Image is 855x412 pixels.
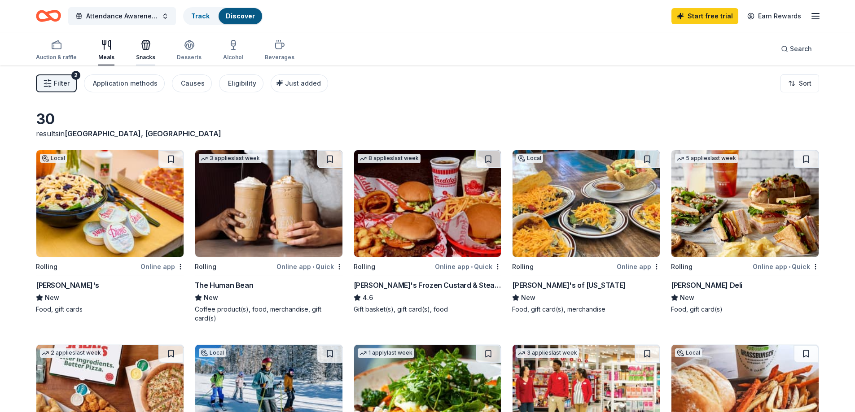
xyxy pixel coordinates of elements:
[223,54,243,61] div: Alcohol
[36,128,343,139] div: results
[36,261,57,272] div: Rolling
[183,7,263,25] button: TrackDiscover
[512,150,660,314] a: Image for Sadie's of New MexicoLocalRollingOnline app[PERSON_NAME]'s of [US_STATE]NewFood, gift c...
[36,110,343,128] div: 30
[358,348,414,358] div: 1 apply last week
[271,74,328,92] button: Just added
[136,36,155,65] button: Snacks
[181,78,205,89] div: Causes
[191,12,210,20] a: Track
[789,263,790,270] span: •
[36,305,184,314] div: Food, gift cards
[199,348,226,357] div: Local
[276,261,343,272] div: Online app Quick
[68,7,176,25] button: Attendance Awareness Recognition
[54,78,70,89] span: Filter
[177,54,202,61] div: Desserts
[680,292,694,303] span: New
[98,54,114,61] div: Meals
[265,36,294,65] button: Beverages
[671,305,819,314] div: Food, gift card(s)
[354,150,502,314] a: Image for Freddy's Frozen Custard & Steakburgers8 applieslast weekRollingOnline app•Quick[PERSON_...
[204,292,218,303] span: New
[65,129,221,138] span: [GEOGRAPHIC_DATA], [GEOGRAPHIC_DATA]
[36,74,77,92] button: Filter2
[675,154,738,163] div: 5 applies last week
[358,154,421,163] div: 8 applies last week
[780,74,819,92] button: Sort
[671,261,693,272] div: Rolling
[799,78,811,89] span: Sort
[93,78,158,89] div: Application methods
[435,261,501,272] div: Online app Quick
[84,74,165,92] button: Application methods
[86,11,158,22] span: Attendance Awareness Recognition
[671,280,742,291] div: [PERSON_NAME] Deli
[516,154,543,163] div: Local
[354,280,502,291] div: [PERSON_NAME]'s Frozen Custard & Steakburgers
[36,54,77,61] div: Auction & raffle
[521,292,535,303] span: New
[512,305,660,314] div: Food, gift card(s), merchandise
[71,71,80,80] div: 2
[140,261,184,272] div: Online app
[172,74,212,92] button: Causes
[40,154,67,163] div: Local
[774,40,819,58] button: Search
[285,79,321,87] span: Just added
[228,78,256,89] div: Eligibility
[671,150,819,257] img: Image for McAlister's Deli
[742,8,807,24] a: Earn Rewards
[513,150,660,257] img: Image for Sadie's of New Mexico
[675,348,702,357] div: Local
[36,36,77,65] button: Auction & raffle
[753,261,819,272] div: Online app Quick
[512,280,625,291] div: [PERSON_NAME]'s of [US_STATE]
[36,150,184,314] a: Image for Dion'sLocalRollingOnline app[PERSON_NAME]'sNewFood, gift cards
[195,305,343,323] div: Coffee product(s), food, merchandise, gift card(s)
[36,280,99,291] div: [PERSON_NAME]'s
[195,150,343,323] a: Image for The Human Bean3 applieslast weekRollingOnline app•QuickThe Human BeanNewCoffee product(...
[354,261,375,272] div: Rolling
[516,348,579,358] div: 3 applies last week
[40,348,103,358] div: 2 applies last week
[136,54,155,61] div: Snacks
[671,8,738,24] a: Start free trial
[59,129,221,138] span: in
[471,263,473,270] span: •
[617,261,660,272] div: Online app
[195,150,342,257] img: Image for The Human Bean
[36,150,184,257] img: Image for Dion's
[98,36,114,65] button: Meals
[354,305,502,314] div: Gift basket(s), gift card(s), food
[265,54,294,61] div: Beverages
[36,5,61,26] a: Home
[195,280,253,291] div: The Human Bean
[223,36,243,65] button: Alcohol
[790,43,812,54] span: Search
[312,263,314,270] span: •
[195,261,216,272] div: Rolling
[671,150,819,314] a: Image for McAlister's Deli5 applieslast weekRollingOnline app•Quick[PERSON_NAME] DeliNewFood, gif...
[354,150,501,257] img: Image for Freddy's Frozen Custard & Steakburgers
[199,154,262,163] div: 3 applies last week
[363,292,373,303] span: 4.6
[226,12,255,20] a: Discover
[45,292,59,303] span: New
[219,74,263,92] button: Eligibility
[177,36,202,65] button: Desserts
[512,261,534,272] div: Rolling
